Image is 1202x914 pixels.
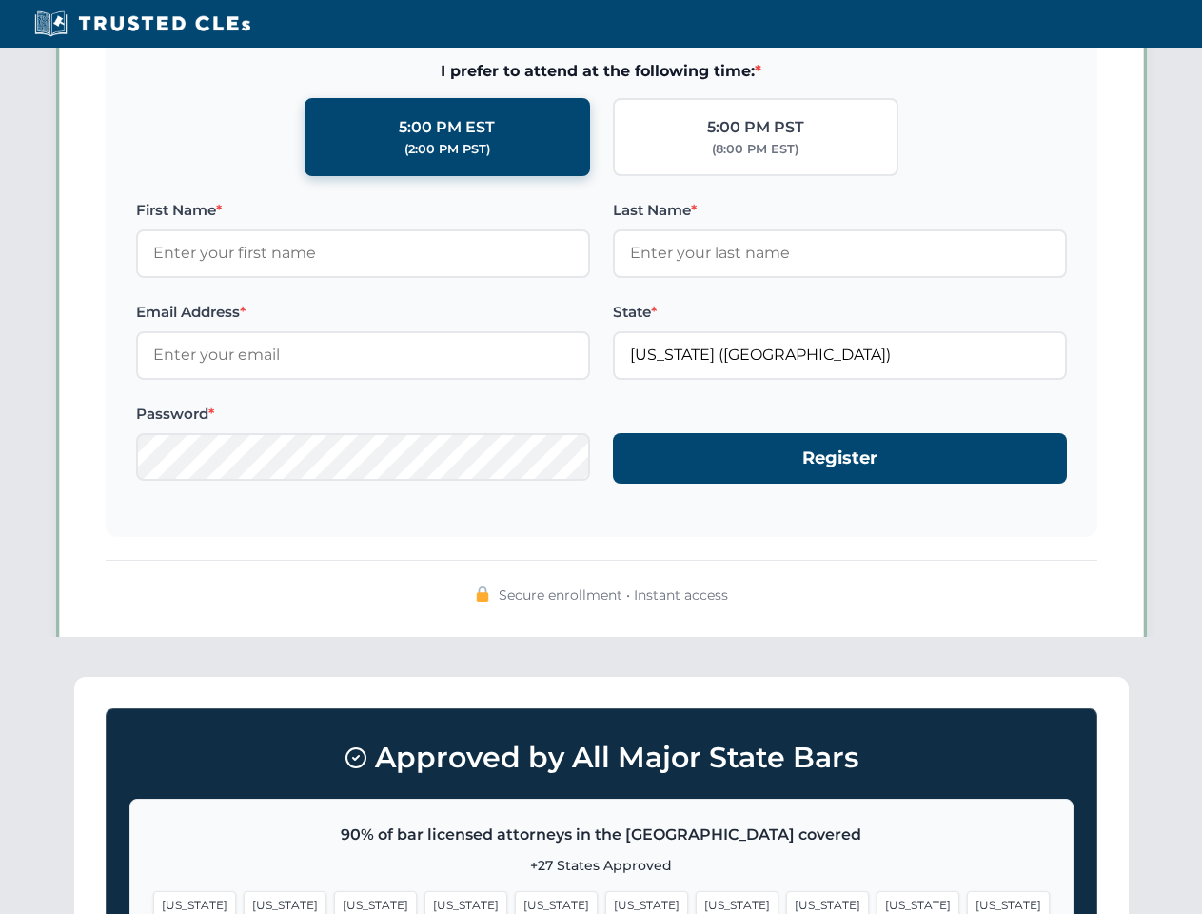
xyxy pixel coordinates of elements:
[136,331,590,379] input: Enter your email
[613,229,1067,277] input: Enter your last name
[129,732,1074,784] h3: Approved by All Major State Bars
[29,10,256,38] img: Trusted CLEs
[404,140,490,159] div: (2:00 PM PST)
[136,229,590,277] input: Enter your first name
[136,199,590,222] label: First Name
[475,586,490,602] img: 🔒
[499,585,728,606] span: Secure enrollment • Instant access
[613,199,1067,222] label: Last Name
[613,331,1067,379] input: Florida (FL)
[613,433,1067,484] button: Register
[712,140,798,159] div: (8:00 PM EST)
[153,855,1050,876] p: +27 States Approved
[399,115,495,140] div: 5:00 PM EST
[136,403,590,426] label: Password
[136,301,590,324] label: Email Address
[707,115,804,140] div: 5:00 PM PST
[136,59,1067,84] span: I prefer to attend at the following time:
[613,301,1067,324] label: State
[153,823,1050,847] p: 90% of bar licensed attorneys in the [GEOGRAPHIC_DATA] covered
